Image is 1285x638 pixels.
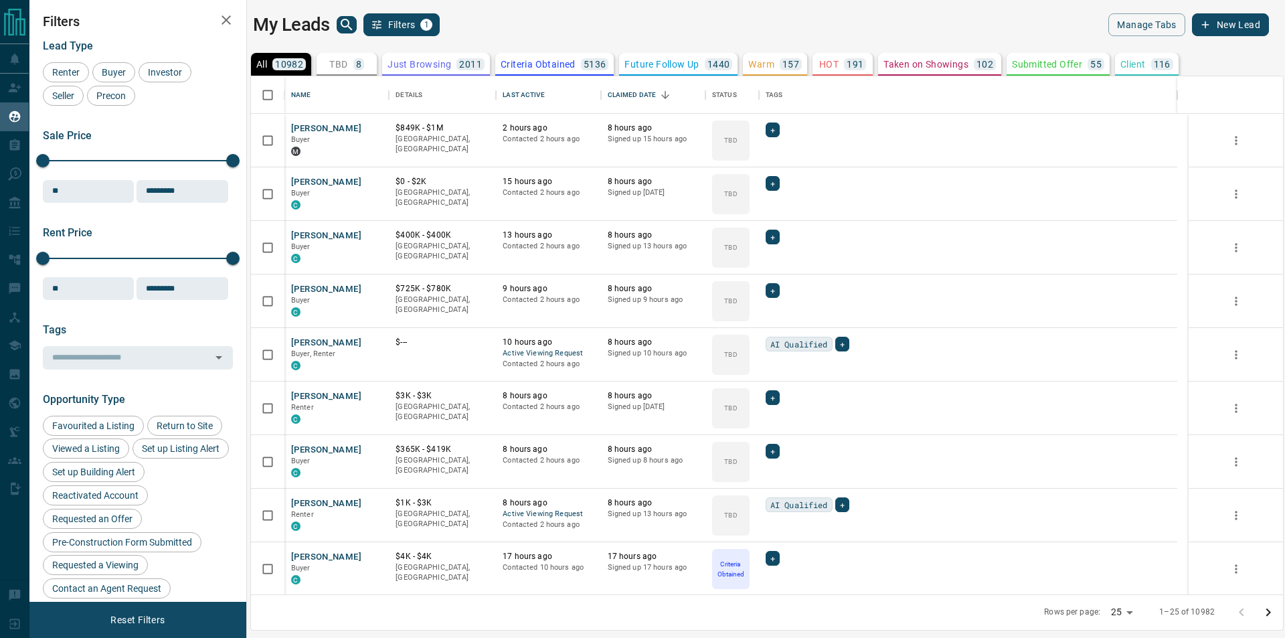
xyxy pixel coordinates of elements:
p: [GEOGRAPHIC_DATA], [GEOGRAPHIC_DATA] [396,295,489,315]
div: condos.ca [291,522,301,531]
div: Claimed Date [601,76,705,114]
div: Reactivated Account [43,485,148,505]
p: $3K - $3K [396,390,489,402]
p: Client [1120,60,1145,69]
span: Contact an Agent Request [48,583,166,594]
div: condos.ca [291,361,301,370]
button: Manage Tabs [1108,13,1185,36]
span: Rent Price [43,226,92,239]
p: $4K - $4K [396,551,489,562]
p: 157 [782,60,799,69]
button: New Lead [1192,13,1269,36]
span: Set up Building Alert [48,467,140,477]
div: Status [705,76,759,114]
span: AI Qualified [770,498,828,511]
p: 5136 [584,60,606,69]
p: 8 hours ago [608,176,699,187]
p: Contacted 2 hours ago [503,402,594,412]
div: Tags [759,76,1177,114]
p: 9 hours ago [503,283,594,295]
p: TBD [724,296,737,306]
p: TBD [724,135,737,145]
div: condos.ca [291,468,301,477]
span: Buyer [291,189,311,197]
span: Pre-Construction Form Submitted [48,537,197,548]
span: + [770,177,775,190]
p: 2 hours ago [503,123,594,134]
p: 13 hours ago [503,230,594,241]
p: Contacted 2 hours ago [503,520,594,530]
p: 10 hours ago [503,337,594,348]
button: Filters1 [363,13,440,36]
p: Signed up 17 hours ago [608,562,699,573]
span: Buyer [291,242,311,251]
p: Signed up 13 hours ago [608,241,699,252]
span: Requested an Offer [48,513,137,524]
span: Viewed a Listing [48,443,124,454]
span: Buyer [291,457,311,465]
span: Requested a Viewing [48,560,143,570]
span: + [840,498,845,511]
span: Set up Listing Alert [137,443,224,454]
div: + [766,123,780,137]
p: $400K - $400K [396,230,489,241]
p: 17 hours ago [608,551,699,562]
div: Buyer [92,62,135,82]
div: + [766,390,780,405]
p: Contacted 2 hours ago [503,187,594,198]
button: more [1226,559,1246,579]
p: 1–25 of 10982 [1159,607,1215,618]
button: [PERSON_NAME] [291,176,361,189]
p: Signed up 8 hours ago [608,455,699,466]
p: $725K - $780K [396,283,489,295]
p: All [256,60,267,69]
p: TBD [724,403,737,413]
p: Contacted 10 hours ago [503,562,594,573]
div: condos.ca [291,254,301,263]
div: Name [284,76,389,114]
span: + [770,552,775,565]
p: Contacted 2 hours ago [503,455,594,466]
span: Precon [92,90,131,101]
p: 8 hours ago [608,444,699,455]
p: 8 hours ago [503,497,594,509]
span: 1 [422,20,431,29]
div: Last Active [503,76,544,114]
p: Signed up 13 hours ago [608,509,699,520]
span: Buyer [291,564,311,572]
button: Go to next page [1255,599,1282,626]
p: $0 - $2K [396,176,489,187]
p: Criteria Obtained [501,60,576,69]
p: [GEOGRAPHIC_DATA], [GEOGRAPHIC_DATA] [396,241,489,262]
h2: Filters [43,13,233,29]
p: 8 hours ago [608,123,699,134]
span: Renter [291,510,314,519]
p: $849K - $1M [396,123,489,134]
p: Signed up [DATE] [608,402,699,412]
p: [GEOGRAPHIC_DATA], [GEOGRAPHIC_DATA] [396,562,489,583]
div: Details [389,76,496,114]
p: Signed up [DATE] [608,187,699,198]
p: [GEOGRAPHIC_DATA], [GEOGRAPHIC_DATA] [396,402,489,422]
p: $365K - $419K [396,444,489,455]
div: Status [712,76,737,114]
p: Signed up 10 hours ago [608,348,699,359]
span: Buyer [97,67,131,78]
div: Name [291,76,311,114]
span: + [770,230,775,244]
p: $--- [396,337,489,348]
span: + [770,391,775,404]
span: Investor [143,67,187,78]
div: Precon [87,86,135,106]
p: Future Follow Up [624,60,699,69]
div: Set up Listing Alert [133,438,229,459]
span: + [770,123,775,137]
div: + [835,337,849,351]
p: 8 hours ago [608,390,699,402]
p: TBD [724,349,737,360]
p: 8 hours ago [608,337,699,348]
p: 17 hours ago [503,551,594,562]
p: TBD [329,60,347,69]
button: [PERSON_NAME] [291,444,361,457]
div: Investor [139,62,191,82]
